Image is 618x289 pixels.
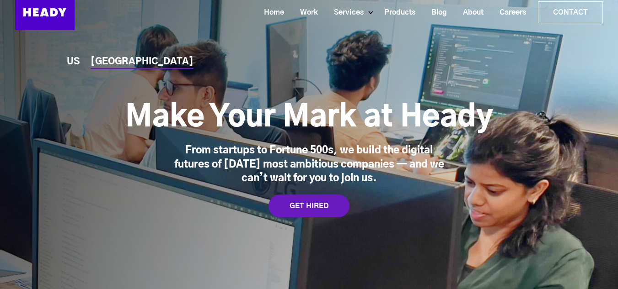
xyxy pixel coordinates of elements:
a: Contact [538,2,602,23]
a: [GEOGRAPHIC_DATA] [91,57,193,67]
div: From startups to Fortune 500s, we build the digital futures of [DATE] most ambitious companies — ... [167,143,451,185]
a: US [67,57,80,67]
a: Work [289,4,322,21]
h1: Make Your Mark at Heady [125,100,493,136]
a: Services [322,4,368,21]
a: Careers [488,4,531,21]
a: Products [373,4,420,21]
a: Home [253,4,289,21]
div: Navigation Menu [84,1,603,23]
a: GET HIRED [269,194,349,217]
a: About [451,4,488,21]
a: Blog [420,4,451,21]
